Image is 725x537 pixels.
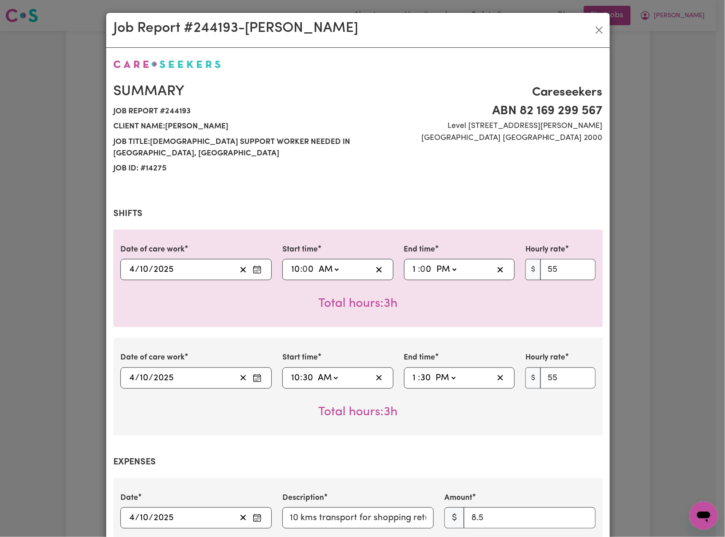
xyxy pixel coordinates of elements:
input: ---- [153,511,174,525]
span: / [135,513,139,523]
input: -- [129,263,135,276]
span: ABN 82 169 299 567 [363,102,603,120]
label: Date of care work [120,352,185,363]
input: ---- [153,263,174,276]
input: -- [139,371,149,385]
label: Date [120,492,138,504]
input: -- [129,511,135,525]
input: -- [421,263,432,276]
span: $ [444,507,464,529]
span: 0 [420,265,425,274]
input: 10 kms transport for shopping return [282,507,434,529]
span: / [149,373,153,383]
span: Careseekers [363,83,603,102]
span: : [418,265,420,274]
input: -- [139,511,149,525]
h2: Expenses [113,457,603,467]
button: Clear date [236,371,250,385]
span: Client name: [PERSON_NAME] [113,119,353,134]
h2: Summary [113,83,353,100]
span: Job title: [DEMOGRAPHIC_DATA] Support Worker Needed in [GEOGRAPHIC_DATA], [GEOGRAPHIC_DATA] [113,135,353,162]
label: Description [282,492,324,504]
span: / [135,373,139,383]
span: : [300,373,302,383]
iframe: Button to launch messaging window [690,502,718,530]
img: Careseekers logo [113,60,221,68]
span: Level [STREET_ADDRESS][PERSON_NAME] [363,120,603,132]
button: Enter the date of expense [250,511,264,525]
button: Close [592,23,606,37]
span: / [149,265,153,274]
input: -- [129,371,135,385]
span: : [300,265,302,274]
input: -- [303,263,314,276]
button: Clear date [236,511,250,525]
span: : [418,373,420,383]
span: Total hours worked: 3 hours [319,406,398,418]
h2: Job Report # 244193 - [PERSON_NAME] [113,20,358,37]
span: 0 [302,265,308,274]
h2: Shifts [113,209,603,219]
span: $ [525,367,541,389]
button: Enter the date of care work [250,263,264,276]
label: Amount [444,492,472,504]
input: -- [420,371,431,385]
input: -- [413,371,418,385]
label: Date of care work [120,244,185,255]
input: ---- [153,371,174,385]
button: Clear date [236,263,250,276]
label: Hourly rate [525,244,566,255]
label: Start time [282,352,318,363]
label: End time [404,244,436,255]
input: -- [302,371,313,385]
label: Start time [282,244,318,255]
span: Job ID: # 14275 [113,161,353,176]
span: / [149,513,153,523]
span: $ [525,259,541,280]
button: Enter the date of care work [250,371,264,385]
label: Hourly rate [525,352,566,363]
label: End time [404,352,436,363]
input: -- [139,263,149,276]
span: Job report # 244193 [113,104,353,119]
span: / [135,265,139,274]
input: -- [291,263,300,276]
input: -- [413,263,418,276]
span: Total hours worked: 3 hours [319,297,398,310]
input: -- [291,371,300,385]
span: [GEOGRAPHIC_DATA] [GEOGRAPHIC_DATA] 2000 [363,132,603,144]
